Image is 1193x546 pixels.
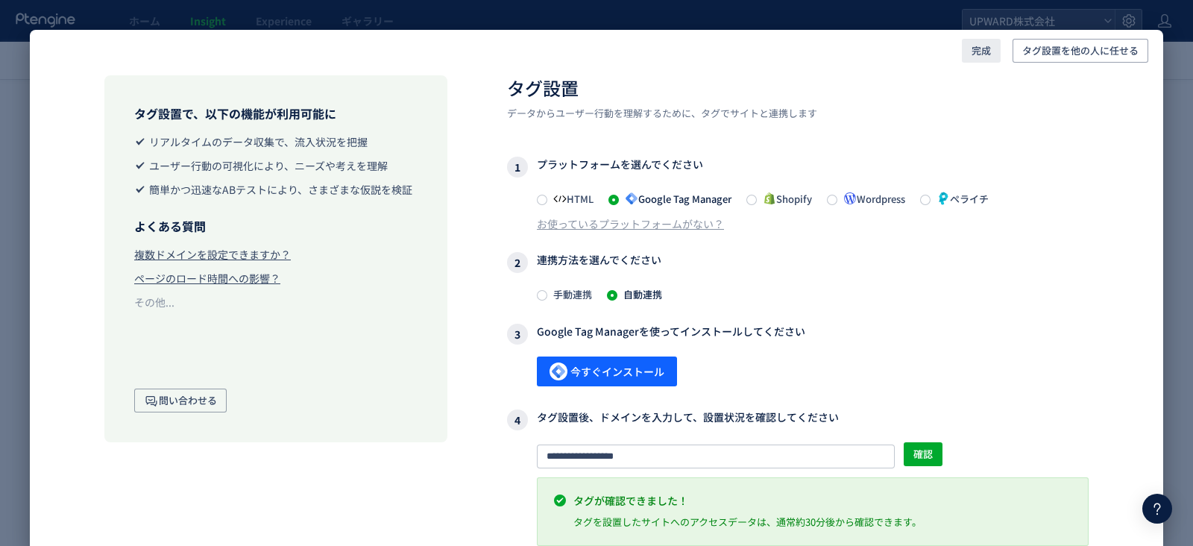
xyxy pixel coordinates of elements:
[134,134,418,149] li: リアルタイムのデータ収集で、流入状況を把握
[134,295,174,310] div: その他...
[134,218,418,235] h3: よくある質問
[507,157,528,178] i: 1
[537,357,677,386] button: 今すぐインストール
[1022,39,1139,63] span: タグ設置を他の人に任せる
[904,442,942,466] button: 確認
[507,409,528,430] i: 4
[134,105,418,122] h3: タグ設置で、以下の機能が利用可能に
[537,216,724,231] div: お使っているプラットフォームがない？
[507,324,1089,345] h3: Google Tag Managerを使ってインストールしてください
[134,182,418,197] li: 簡単かつ迅速なABテストにより、さまざまな仮説を検証
[913,442,933,466] span: 確認
[553,493,1073,508] p: タグが確認できました！
[134,271,280,286] div: ページのロード時間への影響？
[573,514,1073,530] div: タグを設置したサイトへのアクセスデータは、通常約30分後から確認できます。
[1013,39,1148,63] button: タグ設置を他の人に任せる
[134,158,418,173] li: ユーザー行動の可視化により、ニーズや考えを理解
[547,287,592,301] span: 手動連携
[507,252,528,273] i: 2
[134,389,227,412] button: 問い合わせる
[550,357,664,386] span: 今すぐインストール
[507,157,1089,178] h3: プラットフォームを選んでください
[931,192,989,206] span: ペライチ
[547,192,594,206] span: HTML
[507,107,1089,121] p: データからユーザー行動を理解するために、タグでサイトと連携します
[837,192,905,206] span: Wordpress
[134,247,291,262] div: 複数ドメインを設定できますか？
[144,389,217,412] span: 問い合わせる
[962,39,1001,63] button: 完成
[507,409,1089,430] h3: タグ設置後、ドメインを入力して、設置状況を確認してください
[619,192,731,206] span: Google Tag Manager
[507,324,528,345] i: 3
[972,39,991,63] span: 完成
[617,287,662,301] span: 自動連携
[507,75,1089,101] h2: タグ設置
[757,192,812,206] span: Shopify
[507,252,1089,273] h3: 連携方法を選んでください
